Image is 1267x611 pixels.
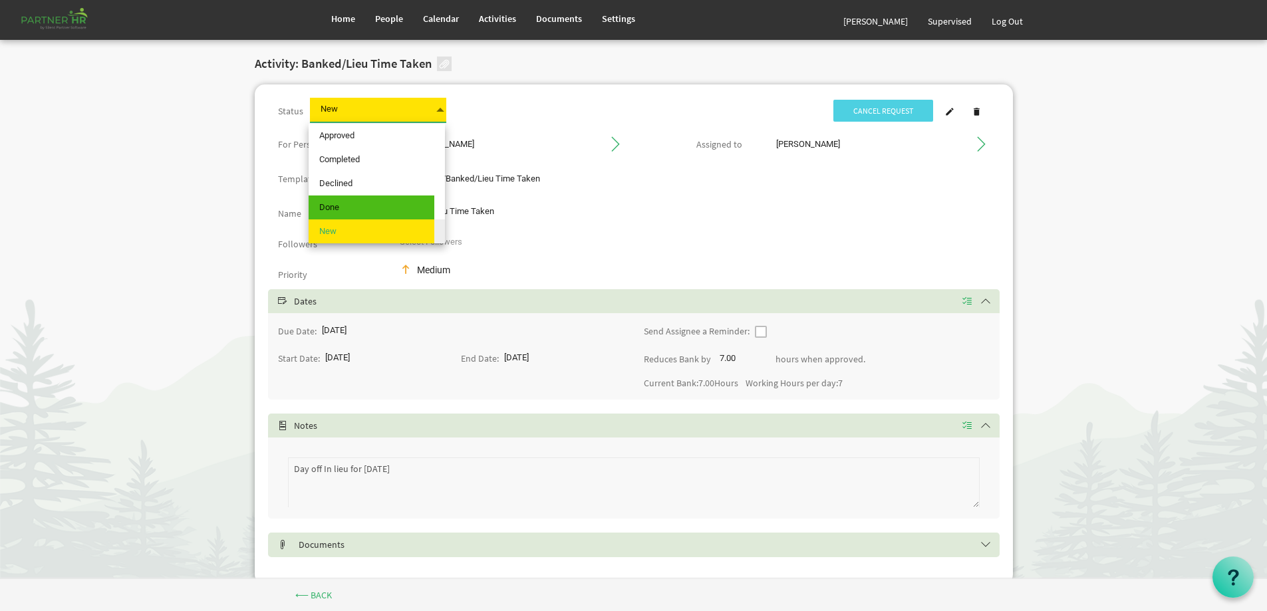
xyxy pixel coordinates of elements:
label: Working Hours per day: [746,378,843,388]
span: 7 [838,377,843,389]
span: Done [309,195,434,219]
span: Go to Person's profile [608,136,620,148]
div: Medium [400,263,499,277]
span: Approved [309,124,434,148]
span: Declined [309,172,434,195]
span: Supervised [928,15,972,27]
textarea: Day off In lieu for [DATE] [288,457,980,507]
span: New [309,219,434,243]
label: This is the person that the activity is about [278,140,321,150]
a: Supervised [918,3,982,40]
label: Status [278,106,303,116]
label: Due Date: [278,326,317,336]
label: Current Bank: Hours [644,378,738,388]
span: Completed [309,148,434,172]
span: 7.00 [698,377,714,389]
img: priority-med.png [400,263,417,275]
span: Documents [536,13,582,25]
h5: Dates [278,296,1010,306]
span: Activities [479,13,516,25]
label: hours when approved. [775,354,865,364]
span: Cancel Request [833,100,933,122]
h5: Documents [278,539,1010,550]
h5: Notes [278,420,1010,431]
a: Delete Activity [963,102,990,121]
span: Select [278,297,287,306]
a: ⟵ Back [275,583,352,607]
label: Send Assignee a Reminder: [644,326,750,336]
a: Log Out [982,3,1033,40]
span: Calendar [423,13,459,25]
span: Settings [602,13,635,25]
label: Followers [278,239,317,249]
span: Home [331,13,355,25]
span: Go to Person's profile [974,136,986,148]
label: Reduces Bank by [644,354,711,364]
label: This is the person assigned to work on the activity [696,140,742,150]
label: End Date: [461,354,499,364]
label: Name [278,209,301,219]
span: People [375,13,403,25]
label: Priority [278,270,307,280]
a: [PERSON_NAME] [833,3,918,40]
label: Template [278,174,316,184]
a: Edit Activity [936,102,963,121]
h2: Activity: Banked/Lieu Time Taken [255,57,432,71]
label: Start Date: [278,354,320,364]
